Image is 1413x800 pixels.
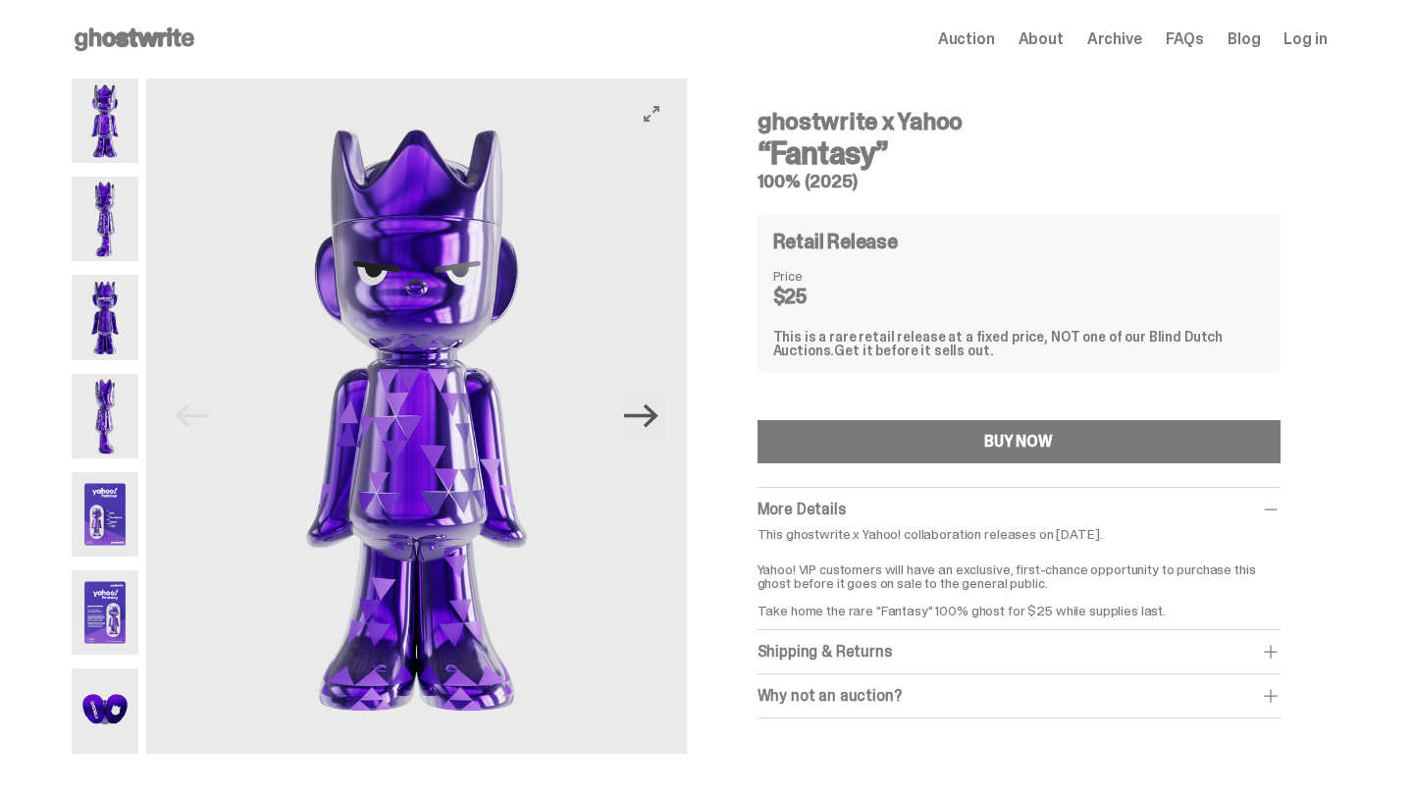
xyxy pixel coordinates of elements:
h4: Retail Release [773,232,898,251]
dt: Price [773,269,871,283]
dd: $25 [773,287,871,306]
img: Yahoo-HG---4.png [72,374,139,458]
img: Yahoo-HG---6.png [72,570,139,655]
button: BUY NOW [758,420,1281,463]
a: Blog [1228,31,1260,47]
img: Yahoo-HG---1.png [146,79,686,754]
div: This is a rare retail release at a fixed price, NOT one of our Blind Dutch Auctions. [773,330,1265,357]
a: About [1019,31,1064,47]
img: Yahoo-HG---5.png [72,472,139,557]
h4: ghostwrite x Yahoo [758,110,1281,133]
img: Yahoo-HG---2.png [72,177,139,261]
p: Yahoo! VIP customers will have an exclusive, first-chance opportunity to purchase this ghost befo... [758,549,1281,617]
img: Yahoo-HG---1.png [72,79,139,163]
h5: 100% (2025) [758,173,1281,190]
a: Auction [938,31,995,47]
a: Archive [1087,31,1142,47]
button: View full-screen [640,102,663,126]
a: FAQs [1166,31,1204,47]
div: Why not an auction? [758,686,1281,706]
h3: “Fantasy” [758,137,1281,169]
img: Yahoo-HG---7.png [72,668,139,753]
div: Shipping & Returns [758,642,1281,662]
div: BUY NOW [984,434,1053,450]
span: More Details [758,499,846,519]
p: This ghostwrite x Yahoo! collaboration releases on [DATE]. [758,527,1281,541]
a: Log in [1283,31,1327,47]
img: Yahoo-HG---3.png [72,275,139,359]
span: Get it before it sells out. [834,342,993,359]
button: Next [620,395,663,438]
